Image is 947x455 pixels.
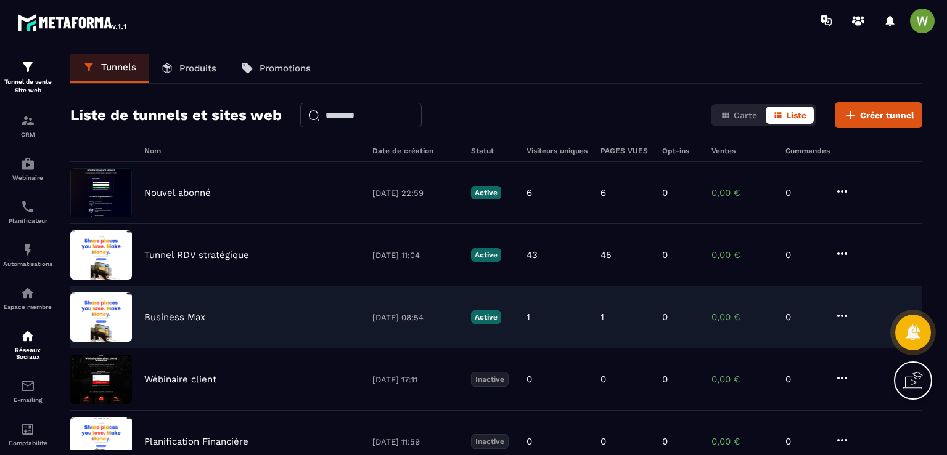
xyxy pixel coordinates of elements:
img: social-network [20,329,35,344]
p: 0,00 € [711,374,773,385]
a: formationformationCRM [3,104,52,147]
p: Active [471,186,501,199]
h6: Opt-ins [662,147,699,155]
p: Planification Financière [144,436,248,447]
img: scheduler [20,199,35,214]
p: 1 [601,312,604,323]
button: Créer tunnel [835,102,922,128]
p: CRM [3,131,52,138]
p: 0 [527,436,532,447]
span: Carte [734,110,757,120]
p: 6 [601,187,606,198]
h6: Statut [471,147,514,155]
p: Tunnel RDV stratégique [144,249,249,260]
p: Promotions [260,63,311,74]
p: 0 [662,312,668,323]
a: automationsautomationsEspace membre [3,276,52,320]
p: Webinaire [3,174,52,181]
p: 0 [527,374,532,385]
p: 0 [785,249,822,260]
p: 0,00 € [711,249,773,260]
p: Produits [179,63,216,74]
p: Automatisations [3,260,52,267]
img: automations [20,286,35,300]
h2: Liste de tunnels et sites web [70,103,282,127]
p: Wébinaire client [144,374,216,385]
p: 0,00 € [711,436,773,447]
span: Créer tunnel [860,109,914,121]
a: Produits [149,54,229,83]
a: automationsautomationsWebinaire [3,147,52,190]
p: Inactive [471,434,509,449]
span: Liste [786,110,806,120]
p: Nouvel abonné [144,187,211,198]
p: 0,00 € [711,187,773,198]
a: emailemailE-mailing [3,369,52,413]
p: 0 [785,436,822,447]
p: Espace membre [3,304,52,310]
p: [DATE] 08:54 [372,313,459,322]
img: image [70,168,132,217]
h6: Date de création [372,147,459,155]
p: E-mailing [3,397,52,403]
p: 0 [601,374,606,385]
img: formation [20,113,35,128]
p: 43 [527,249,538,260]
p: 6 [527,187,532,198]
p: 0,00 € [711,312,773,323]
img: automations [20,156,35,171]
p: 0 [785,312,822,323]
p: 45 [601,249,612,260]
p: Réseaux Sociaux [3,347,52,360]
a: schedulerschedulerPlanificateur [3,190,52,233]
h6: Nom [144,147,360,155]
p: Tunnel de vente Site web [3,78,52,95]
p: 0 [662,187,668,198]
img: logo [17,11,128,33]
a: formationformationTunnel de vente Site web [3,50,52,104]
p: [DATE] 22:59 [372,188,459,198]
p: [DATE] 17:11 [372,375,459,384]
img: email [20,379,35,393]
p: Comptabilité [3,440,52,446]
p: [DATE] 11:04 [372,251,459,260]
p: Active [471,310,501,324]
p: 1 [527,312,530,323]
p: Planificateur [3,217,52,224]
p: Active [471,248,501,262]
p: Business Max [144,312,205,323]
img: image [70,230,132,280]
img: image [70,355,132,404]
img: accountant [20,422,35,437]
a: Promotions [229,54,323,83]
img: formation [20,60,35,74]
h6: Commandes [785,147,830,155]
a: social-networksocial-networkRéseaux Sociaux [3,320,52,369]
p: 0 [662,374,668,385]
a: Tunnels [70,54,149,83]
p: Inactive [471,372,509,387]
p: 0 [601,436,606,447]
img: image [70,292,132,342]
h6: Visiteurs uniques [527,147,588,155]
h6: PAGES VUES [601,147,650,155]
p: 0 [662,249,668,260]
h6: Ventes [711,147,773,155]
img: automations [20,243,35,257]
p: [DATE] 11:59 [372,437,459,446]
p: Tunnels [101,62,136,73]
p: 0 [662,436,668,447]
a: automationsautomationsAutomatisations [3,233,52,276]
button: Carte [713,107,765,124]
p: 0 [785,187,822,198]
button: Liste [766,107,814,124]
p: 0 [785,374,822,385]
